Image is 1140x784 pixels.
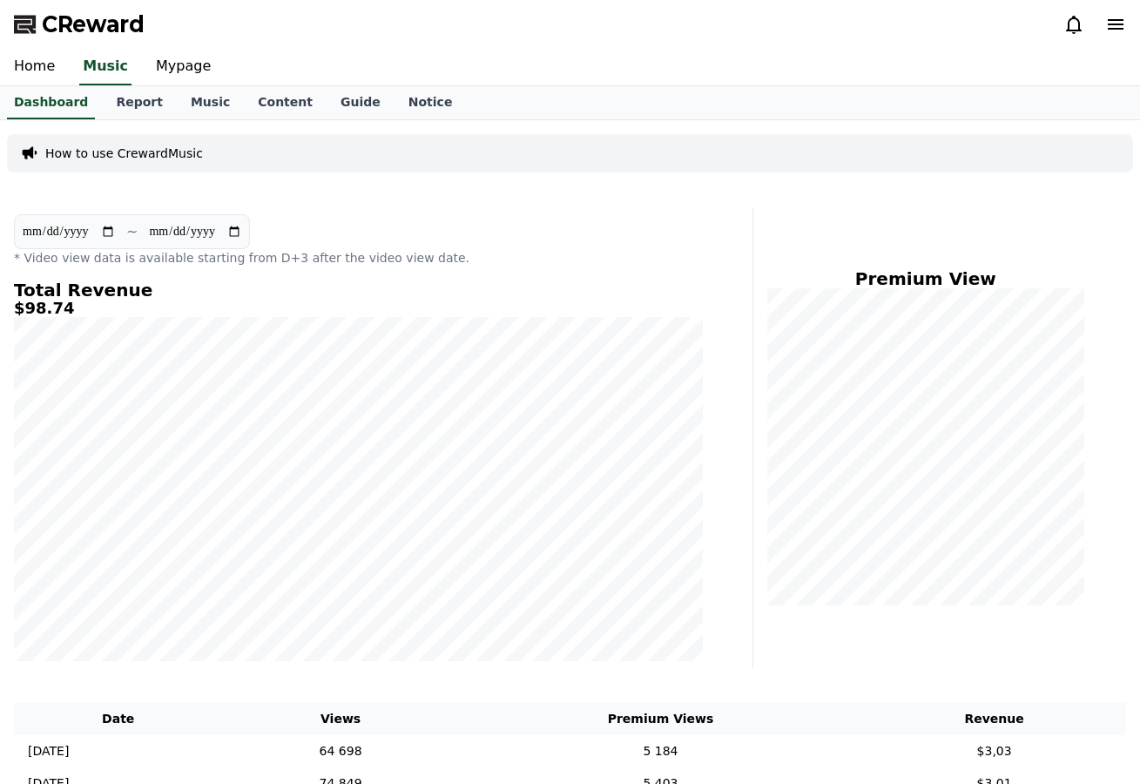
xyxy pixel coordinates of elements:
a: Mypage [142,49,225,85]
th: Premium Views [459,703,863,735]
h4: Total Revenue [14,280,704,300]
a: Guide [327,86,395,119]
a: Notice [395,86,467,119]
td: 5 184 [459,735,863,767]
a: Dashboard [7,86,95,119]
p: * Video view data is available starting from D+3 after the video view date. [14,249,704,267]
a: Report [102,86,177,119]
h4: Premium View [767,269,1084,288]
th: Revenue [862,703,1126,735]
p: ~ [126,221,138,242]
a: Music [79,49,132,85]
a: CReward [14,10,145,38]
td: 64 698 [222,735,458,767]
p: [DATE] [28,742,69,760]
td: $3,03 [862,735,1126,767]
a: How to use CrewardMusic [45,145,203,162]
h5: $98.74 [14,300,704,317]
a: Content [244,86,327,119]
span: CReward [42,10,145,38]
th: Date [14,703,222,735]
a: Music [177,86,244,119]
th: Views [222,703,458,735]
